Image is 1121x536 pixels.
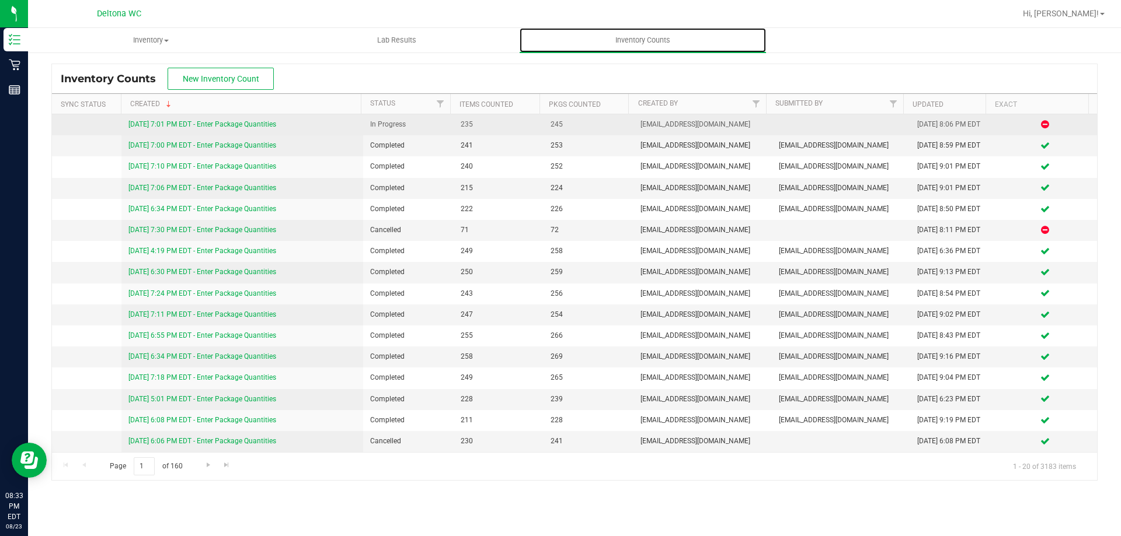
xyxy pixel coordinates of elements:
div: [DATE] 6:36 PM EDT [917,246,986,257]
span: [EMAIL_ADDRESS][DOMAIN_NAME] [640,415,765,426]
a: Created By [638,99,678,107]
span: 258 [461,351,537,362]
span: [EMAIL_ADDRESS][DOMAIN_NAME] [640,394,765,405]
span: Completed [370,267,446,278]
span: 265 [551,372,626,383]
span: Completed [370,415,446,426]
span: [EMAIL_ADDRESS][DOMAIN_NAME] [640,267,765,278]
th: Exact [986,94,1088,114]
span: 240 [461,161,537,172]
span: 224 [551,183,626,194]
span: 241 [551,436,626,447]
span: [EMAIL_ADDRESS][DOMAIN_NAME] [640,161,765,172]
span: [EMAIL_ADDRESS][DOMAIN_NAME] [779,161,903,172]
div: [DATE] 8:06 PM EDT [917,119,986,130]
span: [EMAIL_ADDRESS][DOMAIN_NAME] [640,119,765,130]
span: 254 [551,309,626,320]
a: [DATE] 5:01 PM EDT - Enter Package Quantities [128,395,276,403]
span: 258 [551,246,626,257]
div: [DATE] 8:54 PM EDT [917,288,986,299]
div: [DATE] 9:13 PM EDT [917,267,986,278]
span: 253 [551,140,626,151]
span: [EMAIL_ADDRESS][DOMAIN_NAME] [779,140,903,151]
a: [DATE] 7:30 PM EDT - Enter Package Quantities [128,226,276,234]
a: [DATE] 7:10 PM EDT - Enter Package Quantities [128,162,276,170]
div: [DATE] 8:50 PM EDT [917,204,986,215]
span: [EMAIL_ADDRESS][DOMAIN_NAME] [640,225,765,236]
span: Cancelled [370,436,446,447]
span: 250 [461,267,537,278]
span: Completed [370,204,446,215]
span: 269 [551,351,626,362]
span: Completed [370,330,446,341]
span: [EMAIL_ADDRESS][DOMAIN_NAME] [640,140,765,151]
span: [EMAIL_ADDRESS][DOMAIN_NAME] [779,372,903,383]
span: 235 [461,119,537,130]
iframe: Resource center [12,443,47,478]
a: Sync Status [61,100,106,108]
span: Lab Results [361,35,432,45]
inline-svg: Inventory [9,34,20,45]
span: Cancelled [370,225,446,236]
span: New Inventory Count [183,74,259,83]
span: [EMAIL_ADDRESS][DOMAIN_NAME] [640,351,765,362]
span: Page of 160 [100,457,192,475]
span: [EMAIL_ADDRESS][DOMAIN_NAME] [779,351,903,362]
div: [DATE] 9:04 PM EDT [917,372,986,383]
span: 222 [461,204,537,215]
span: 259 [551,267,626,278]
a: Created [130,100,173,108]
a: [DATE] 7:01 PM EDT - Enter Package Quantities [128,120,276,128]
a: Inventory [28,28,274,52]
div: [DATE] 9:01 PM EDT [917,183,986,194]
a: [DATE] 7:24 PM EDT - Enter Package Quantities [128,289,276,297]
a: Lab Results [274,28,520,52]
span: Completed [370,394,446,405]
a: Inventory Counts [520,28,765,52]
span: 228 [461,394,537,405]
span: 71 [461,225,537,236]
a: Items Counted [459,100,513,108]
span: 239 [551,394,626,405]
span: 241 [461,140,537,151]
span: [EMAIL_ADDRESS][DOMAIN_NAME] [640,288,765,299]
span: 252 [551,161,626,172]
button: New Inventory Count [168,68,274,90]
a: Go to the last page [218,457,235,473]
span: [EMAIL_ADDRESS][DOMAIN_NAME] [779,288,903,299]
span: [EMAIL_ADDRESS][DOMAIN_NAME] [640,246,765,257]
a: Pkgs Counted [549,100,601,108]
span: Completed [370,183,446,194]
div: [DATE] 9:01 PM EDT [917,161,986,172]
div: [DATE] 6:23 PM EDT [917,394,986,405]
span: Inventory Counts [600,35,686,45]
span: 226 [551,204,626,215]
a: Status [370,99,395,107]
a: Submitted By [775,99,823,107]
div: [DATE] 6:08 PM EDT [917,436,986,447]
span: [EMAIL_ADDRESS][DOMAIN_NAME] [640,436,765,447]
span: 249 [461,246,537,257]
span: 245 [551,119,626,130]
span: [EMAIL_ADDRESS][DOMAIN_NAME] [640,183,765,194]
span: Completed [370,246,446,257]
span: 215 [461,183,537,194]
p: 08/23 [5,522,23,531]
span: Completed [370,372,446,383]
div: [DATE] 9:16 PM EDT [917,351,986,362]
span: 1 - 20 of 3183 items [1004,457,1085,475]
span: [EMAIL_ADDRESS][DOMAIN_NAME] [779,330,903,341]
div: [DATE] 8:11 PM EDT [917,225,986,236]
a: Updated [913,100,944,108]
span: Deltona WC [97,9,141,19]
a: Go to the next page [200,457,217,473]
span: 249 [461,372,537,383]
input: 1 [134,457,155,475]
p: 08:33 PM EDT [5,491,23,522]
span: Hi, [PERSON_NAME]! [1023,9,1099,18]
a: [DATE] 6:55 PM EDT - Enter Package Quantities [128,331,276,339]
span: 211 [461,415,537,426]
span: 255 [461,330,537,341]
inline-svg: Retail [9,59,20,71]
span: Completed [370,309,446,320]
